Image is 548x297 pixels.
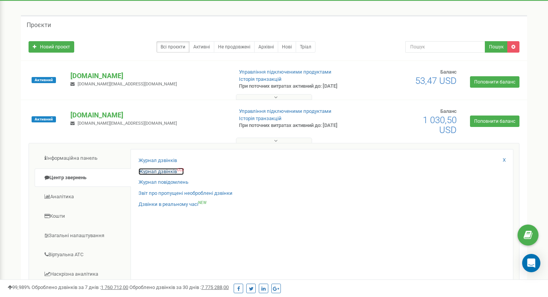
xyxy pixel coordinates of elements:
a: Тріал [296,41,315,53]
sup: NEW [198,201,207,205]
a: Віртуальна АТС [35,246,131,264]
span: Баланс [440,108,457,114]
sup: OLD [177,168,184,172]
span: [DOMAIN_NAME][EMAIL_ADDRESS][DOMAIN_NAME] [78,121,177,126]
a: Наскрізна аналітика [35,265,131,284]
a: Звіт про пропущені необроблені дзвінки [139,190,233,197]
a: Новий проєкт [29,41,74,53]
span: 53,47 USD [415,75,457,86]
input: Пошук [405,41,485,53]
span: Активний [32,116,56,122]
a: Управління підключеними продуктами [239,69,331,75]
span: [DOMAIN_NAME][EMAIL_ADDRESS][DOMAIN_NAME] [78,82,177,87]
a: Поповнити баланс [470,76,519,88]
a: Не продовжені [214,41,255,53]
a: Журнал повідомлень [139,179,188,186]
a: Поповнити баланс [470,116,519,127]
a: Історія транзакцій [239,76,282,82]
span: Баланс [440,69,457,75]
p: [DOMAIN_NAME] [70,71,226,81]
a: Управління підключеними продуктами [239,108,331,114]
span: Оброблено дзвінків за 30 днів : [129,284,229,290]
p: При поточних витратах активний до: [DATE] [239,83,353,90]
a: Архівні [254,41,278,53]
button: Пошук [485,41,508,53]
h5: Проєкти [27,22,51,29]
u: 7 775 288,00 [201,284,229,290]
span: Оброблено дзвінків за 7 днів : [32,284,128,290]
a: Історія транзакцій [239,116,282,121]
a: Журнал дзвінківOLD [139,168,184,175]
span: 1 030,50 USD [423,115,457,135]
span: Активний [32,77,56,83]
u: 1 760 712,00 [101,284,128,290]
p: [DOMAIN_NAME] [70,110,226,120]
a: Нові [278,41,296,53]
a: Центр звернень [35,169,131,187]
a: Загальні налаштування [35,226,131,245]
span: 99,989% [8,284,30,290]
a: Журнал дзвінків [139,157,177,164]
a: Активні [189,41,214,53]
div: Open Intercom Messenger [522,254,540,272]
a: X [503,157,506,164]
a: Кошти [35,207,131,226]
a: Дзвінки в реальному часіNEW [139,201,207,208]
a: Аналiтика [35,188,131,206]
a: Всі проєкти [156,41,190,53]
a: Інформаційна панель [35,149,131,168]
p: При поточних витратах активний до: [DATE] [239,122,353,129]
